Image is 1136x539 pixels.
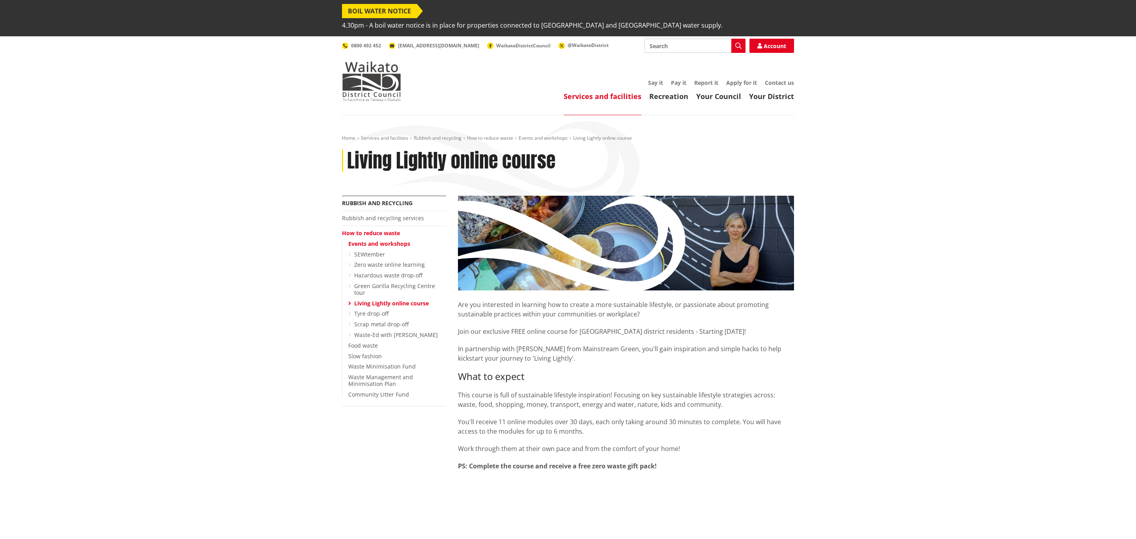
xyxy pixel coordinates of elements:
[496,42,551,49] span: WaikatoDistrictCouncil
[348,391,409,398] a: Community Litter Fund
[458,444,794,453] p: Work through them at their own pace and from the comfort of your home!
[458,462,473,470] strong: PS: C
[458,196,794,290] img: Living Lightly banner
[354,331,438,339] a: Waste-Ed with [PERSON_NAME]
[467,135,513,141] a: How to reduce waste
[348,363,416,370] a: Waste Minimisation Fund
[342,214,424,222] a: Rubbish and recycling services
[749,92,794,101] a: Your District
[348,342,378,349] a: Food waste
[348,373,413,387] a: Waste Management and Minimisation Plan
[398,42,479,49] span: [EMAIL_ADDRESS][DOMAIN_NAME]
[765,79,794,86] a: Contact us
[354,320,409,328] a: Scrap metal drop-off
[342,229,400,237] a: How to reduce waste
[342,4,417,18] span: BOIL WATER NOTICE
[342,199,413,207] a: Rubbish and recycling
[458,327,794,336] p: Join our exclusive FREE online course for [GEOGRAPHIC_DATA] district residents - Starting [DATE]!
[361,135,408,141] a: Services and facilities
[351,42,381,49] span: 0800 492 452
[694,79,718,86] a: Report it
[348,240,410,247] a: Events and workshops
[354,299,429,307] a: Living Lightly online course
[559,42,609,49] a: @WaikatoDistrict
[458,417,794,436] p: You'll receive 11 online modules over 30 days, each only taking around 30 minutes to complete. Yo...
[342,62,401,101] img: Waikato District Council - Te Kaunihera aa Takiwaa o Waikato
[648,79,663,86] a: Say it
[487,42,551,49] a: WaikatoDistrictCouncil
[458,371,794,382] h3: What to expect
[389,42,479,49] a: [EMAIL_ADDRESS][DOMAIN_NAME]
[347,150,555,172] h1: Living Lightly online course
[749,39,794,53] a: Account
[645,39,745,53] input: Search input
[342,135,794,142] nav: breadcrumb
[354,271,422,279] a: Hazardous waste drop-off
[342,18,723,32] span: 4.30pm - A boil water notice is in place for properties connected to [GEOGRAPHIC_DATA] and [GEOGR...
[354,282,435,296] a: Green Gorilla Recycling Centre tour
[348,352,382,360] a: Slow fashion
[354,261,425,268] a: Zero waste online learning
[473,462,657,470] strong: omplete the course and receive a free zero waste gift pack!
[458,390,794,409] p: This course is full of sustainable lifestyle inspiration! Focusing on key sustainable lifestyle s...
[696,92,741,101] a: Your Council
[568,42,609,49] span: @WaikatoDistrict
[414,135,461,141] a: Rubbish and recycling
[458,290,794,319] p: Are you interested in learning how to create a more sustainable lifestyle, or passionate about pr...
[354,310,389,317] a: Tyre drop-off
[649,92,688,101] a: Recreation
[564,92,641,101] a: Services and facilities
[342,42,381,49] a: 0800 492 452
[726,79,757,86] a: Apply for it
[573,135,632,141] span: Living Lightly online course
[354,251,385,258] a: SEWtember
[342,135,355,141] a: Home
[458,344,794,363] p: In partnership with [PERSON_NAME] from Mainstream Green, you'll gain inspiration and simple hacks...
[519,135,568,141] a: Events and workshops
[671,79,686,86] a: Pay it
